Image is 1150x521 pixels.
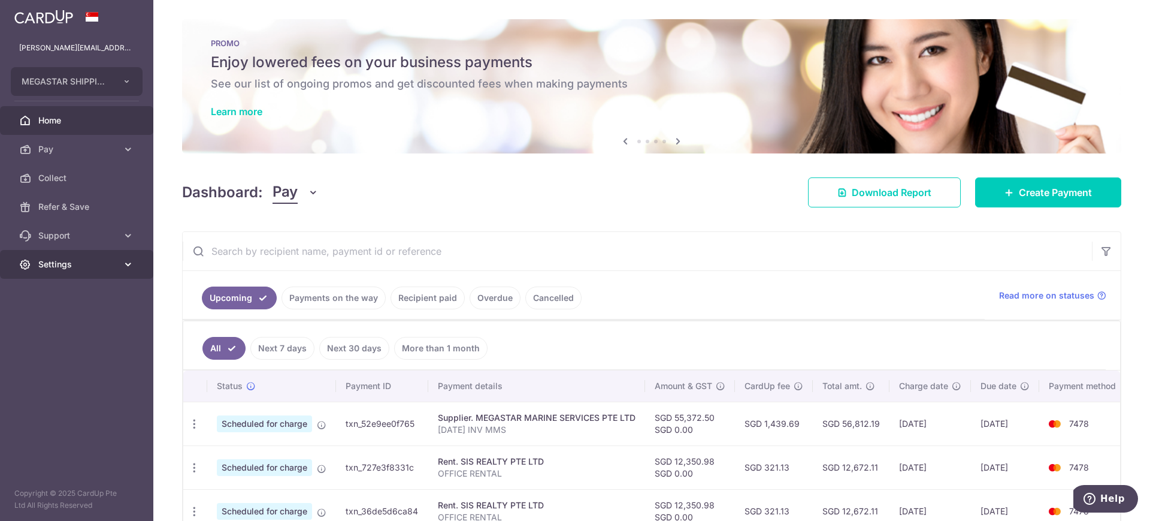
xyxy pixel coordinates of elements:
a: Next 30 days [319,337,389,360]
a: Download Report [808,177,961,207]
span: Status [217,380,243,392]
a: More than 1 month [394,337,488,360]
td: SGD 321.13 [735,445,813,489]
span: Create Payment [1019,185,1092,200]
a: Payments on the way [282,287,386,309]
td: txn_52e9ee0f765 [336,402,428,445]
span: Pay [38,143,117,155]
span: Scheduled for charge [217,415,312,432]
span: Read more on statuses [999,290,1094,302]
button: Pay [273,181,319,204]
td: [DATE] [971,402,1039,445]
span: Support [38,230,117,242]
div: Rent. SIS REALTY PTE LTD [438,499,635,511]
img: Bank Card [1043,504,1067,519]
p: [DATE] INV MMS [438,424,635,436]
a: Next 7 days [250,337,314,360]
td: txn_727e3f8331c [336,445,428,489]
img: CardUp [14,10,73,24]
h6: See our list of ongoing promos and get discounted fees when making payments [211,77,1092,91]
h4: Dashboard: [182,182,263,203]
span: Scheduled for charge [217,503,312,520]
a: Upcoming [202,287,277,309]
a: Create Payment [975,177,1121,207]
img: Bank Card [1043,460,1067,475]
span: Amount & GST [655,380,712,392]
a: Read more on statuses [999,290,1106,302]
td: [DATE] [889,402,971,445]
div: Supplier. MEGASTAR MARINE SERVICES PTE LTD [438,412,635,424]
input: Search by recipient name, payment id or reference [183,232,1092,270]
a: Overdue [470,287,520,309]
img: Bank Card [1043,417,1067,431]
span: Total amt. [822,380,862,392]
span: 7478 [1069,506,1089,516]
p: OFFICE RENTAL [438,468,635,480]
span: 7478 [1069,462,1089,472]
td: SGD 12,672.11 [813,445,889,489]
div: Rent. SIS REALTY PTE LTD [438,456,635,468]
td: SGD 12,350.98 SGD 0.00 [645,445,735,489]
a: Learn more [211,106,262,118]
td: [DATE] [889,445,971,489]
span: Download Report [852,185,931,200]
span: Pay [273,181,298,204]
span: MEGASTAR SHIPPING PTE LTD [22,76,110,88]
th: Payment ID [336,371,428,402]
button: MEGASTAR SHIPPING PTE LTD [11,67,143,96]
h5: Enjoy lowered fees on your business payments [211,53,1092,72]
span: 7478 [1069,418,1089,429]
span: Due date [980,380,1016,392]
p: PROMO [211,38,1092,48]
a: Cancelled [525,287,582,309]
td: [DATE] [971,445,1039,489]
span: Refer & Save [38,201,117,213]
td: SGD 56,812.19 [813,402,889,445]
a: Recipient paid [391,287,465,309]
a: All [202,337,246,360]
span: Charge date [899,380,948,392]
td: SGD 1,439.69 [735,402,813,445]
iframe: Opens a widget where you can find more information [1073,485,1138,515]
span: Home [38,115,117,127]
td: SGD 55,372.50 SGD 0.00 [645,402,735,445]
p: [PERSON_NAME][EMAIL_ADDRESS][DOMAIN_NAME] [19,42,134,54]
th: Payment details [428,371,645,402]
img: Latest Promos Banner [182,19,1121,153]
span: CardUp fee [745,380,790,392]
span: Settings [38,258,117,270]
span: Collect [38,172,117,184]
span: Scheduled for charge [217,459,312,476]
th: Payment method [1039,371,1130,402]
